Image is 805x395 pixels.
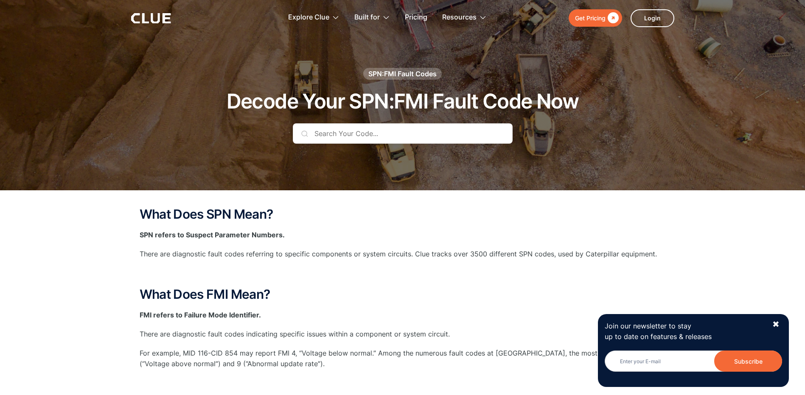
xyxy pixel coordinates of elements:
[354,4,380,31] div: Built for
[442,4,477,31] div: Resources
[714,350,782,372] input: Subscribe
[140,329,666,339] p: There are diagnostic fault codes indicating specific issues within a component or system circuit.
[442,4,487,31] div: Resources
[288,4,339,31] div: Explore Clue
[227,90,579,113] h1: Decode Your SPN:FMI Fault Code Now
[606,13,619,23] div: 
[140,348,666,369] p: For example, MID 116-CID 854 may report FMI 4, “Voltage below normal.” Among the numerous fault c...
[140,268,666,279] p: ‍
[575,13,606,23] div: Get Pricing
[140,287,666,301] h2: What Does FMI Mean?
[140,378,666,389] p: ‍
[605,321,764,342] p: Join our newsletter to stay up to date on features & releases
[140,231,285,239] strong: SPN refers to Suspect Parameter Numbers.
[293,123,513,144] input: Search Your Code...
[569,9,622,27] a: Get Pricing
[288,4,329,31] div: Explore Clue
[354,4,390,31] div: Built for
[140,249,666,259] p: There are diagnostic fault codes referring to specific components or system circuits. Clue tracks...
[605,350,782,372] input: Enter your E-mail
[140,207,666,221] h2: What Does SPN Mean?
[140,311,261,319] strong: FMI refers to Failure Mode Identifier.
[631,9,674,27] a: Login
[405,4,427,31] a: Pricing
[368,69,437,78] div: SPN:FMI Fault Codes
[772,319,780,330] div: ✖
[605,350,782,380] form: Newsletter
